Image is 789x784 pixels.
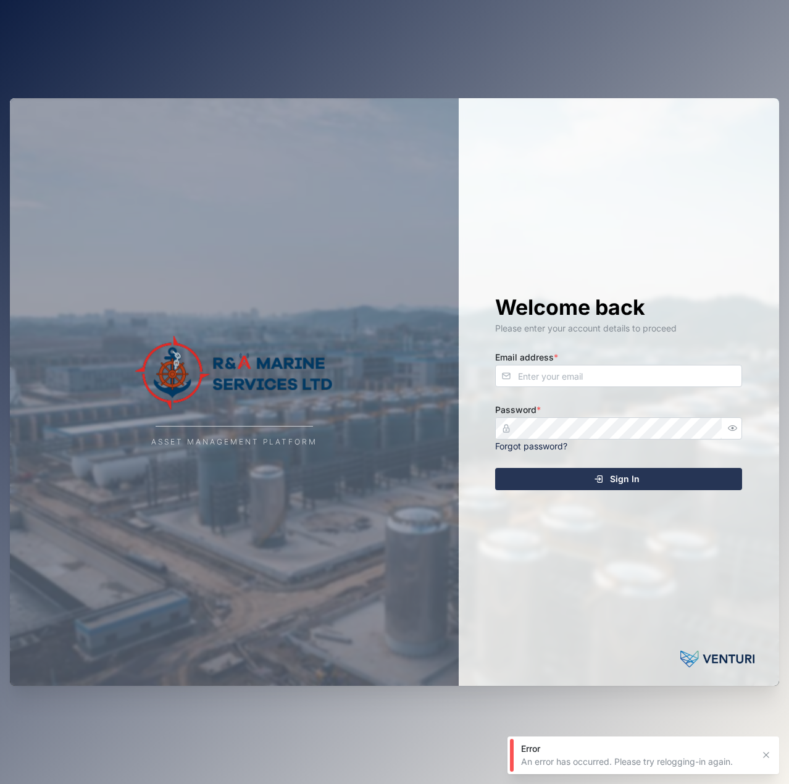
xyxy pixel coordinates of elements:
div: Please enter your account details to proceed [495,322,742,335]
div: Error [521,743,753,755]
label: Password [495,403,541,417]
img: Powered by: Venturi [680,646,754,671]
h1: Welcome back [495,294,742,321]
button: Sign In [495,468,742,490]
input: Enter your email [495,365,742,387]
div: Asset Management Platform [151,436,317,448]
label: Email address [495,351,558,364]
span: Sign In [610,469,640,490]
img: Company Logo [111,336,357,410]
a: Forgot password? [495,441,567,451]
div: An error has occurred. Please try relogging-in again. [521,756,753,768]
